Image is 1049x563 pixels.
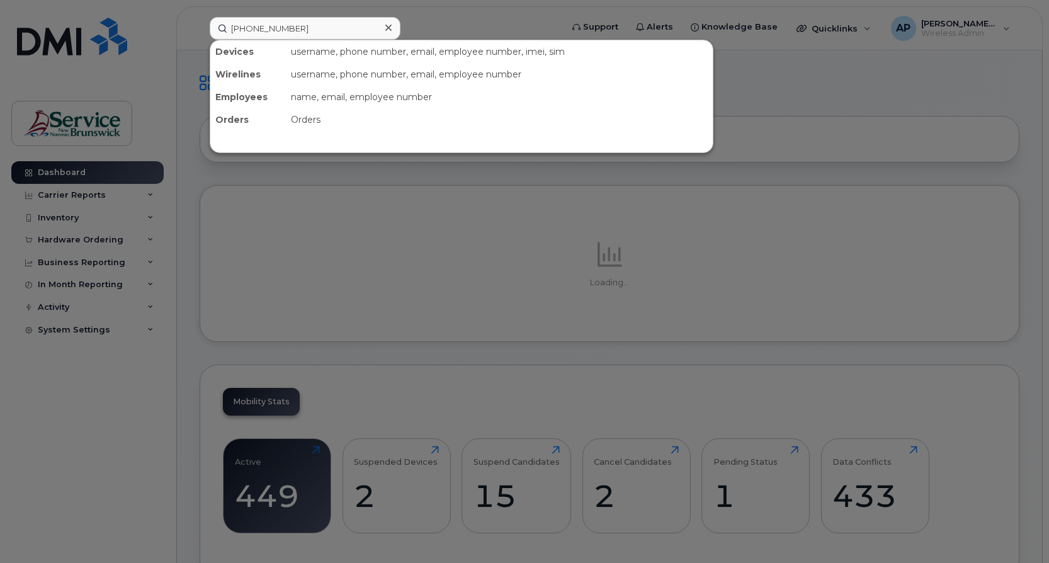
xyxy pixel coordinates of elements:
[210,40,286,63] div: Devices
[286,86,713,108] div: name, email, employee number
[286,40,713,63] div: username, phone number, email, employee number, imei, sim
[210,63,286,86] div: Wirelines
[286,63,713,86] div: username, phone number, email, employee number
[210,86,286,108] div: Employees
[210,108,286,131] div: Orders
[286,108,713,131] div: Orders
